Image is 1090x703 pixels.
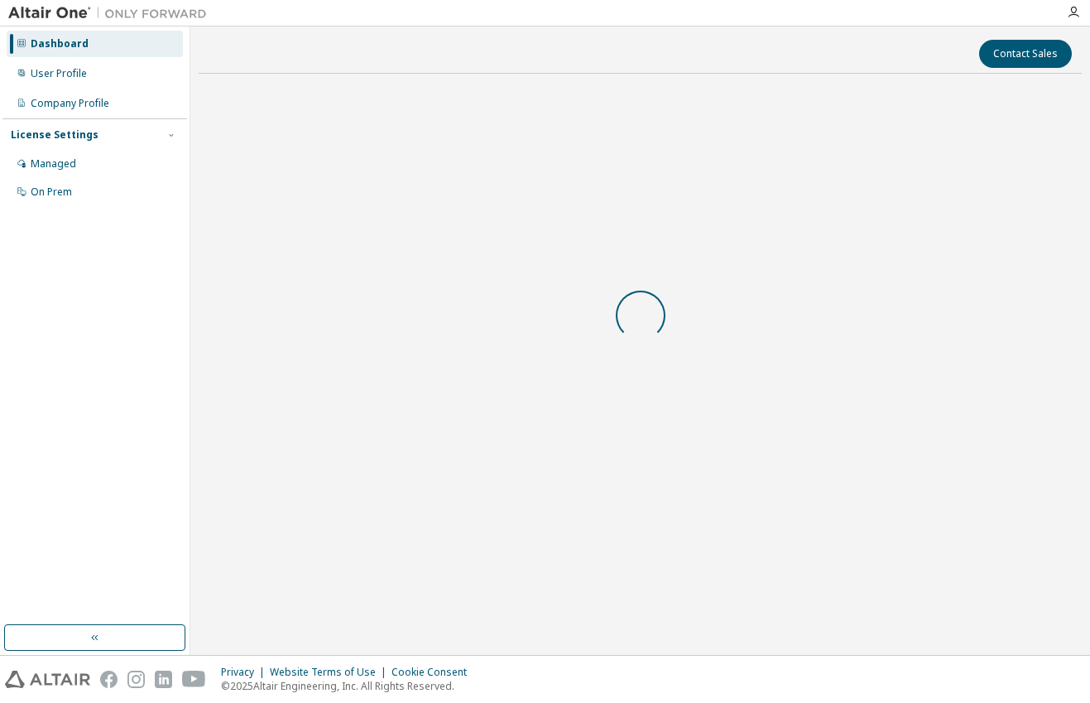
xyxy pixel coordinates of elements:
[270,666,391,679] div: Website Terms of Use
[31,67,87,80] div: User Profile
[31,97,109,110] div: Company Profile
[979,40,1072,68] button: Contact Sales
[391,666,477,679] div: Cookie Consent
[31,157,76,171] div: Managed
[127,671,145,688] img: instagram.svg
[221,679,477,693] p: © 2025 Altair Engineering, Inc. All Rights Reserved.
[31,37,89,51] div: Dashboard
[100,671,118,688] img: facebook.svg
[11,128,98,142] div: License Settings
[182,671,206,688] img: youtube.svg
[221,666,270,679] div: Privacy
[8,5,215,22] img: Altair One
[155,671,172,688] img: linkedin.svg
[31,185,72,199] div: On Prem
[5,671,90,688] img: altair_logo.svg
